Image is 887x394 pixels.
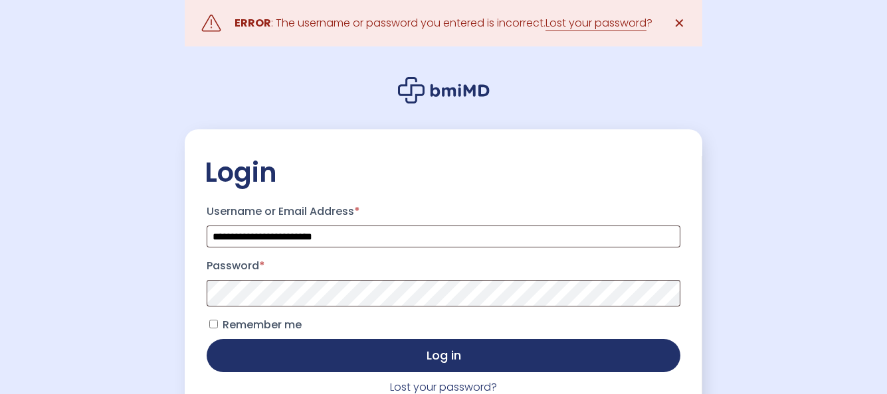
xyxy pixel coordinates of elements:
[235,14,652,33] div: : The username or password you entered is incorrect. ?
[205,156,682,189] h2: Login
[666,10,692,36] a: ✕
[209,320,218,328] input: Remember me
[207,201,680,222] label: Username or Email Address
[207,339,680,372] button: Log in
[235,15,271,31] strong: ERROR
[207,255,680,277] label: Password
[674,14,685,33] span: ✕
[545,15,646,31] a: Lost your password
[223,317,302,332] span: Remember me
